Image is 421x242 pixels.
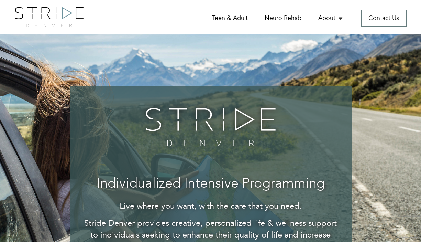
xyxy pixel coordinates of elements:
[212,14,248,22] a: Teen & Adult
[361,10,407,27] a: Contact Us
[141,103,280,151] img: banner-logo.png
[265,14,301,22] a: Neuro Rehab
[84,177,338,192] h3: Individualized Intensive Programming
[318,14,344,22] a: About
[15,7,84,27] img: logo.png
[84,200,338,212] p: Live where you want, with the care that you need.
